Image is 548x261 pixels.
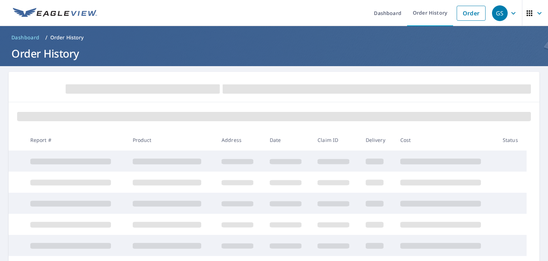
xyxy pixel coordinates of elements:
th: Status [497,129,527,151]
th: Claim ID [312,129,360,151]
a: Order [457,6,486,21]
h1: Order History [9,46,539,61]
a: Dashboard [9,32,42,43]
img: EV Logo [13,8,97,19]
span: Dashboard [11,34,40,41]
th: Delivery [360,129,395,151]
nav: breadcrumb [9,32,539,43]
div: GS [492,5,508,21]
li: / [45,33,47,42]
th: Cost [395,129,497,151]
th: Address [216,129,264,151]
p: Order History [50,34,84,41]
th: Date [264,129,312,151]
th: Report # [25,129,127,151]
th: Product [127,129,216,151]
